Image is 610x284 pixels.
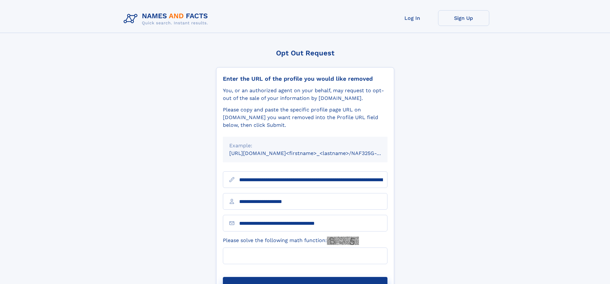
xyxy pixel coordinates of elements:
small: [URL][DOMAIN_NAME]<firstname>_<lastname>/NAF325G-xxxxxxxx [229,150,400,156]
div: Example: [229,142,381,150]
a: Sign Up [438,10,489,26]
img: Logo Names and Facts [121,10,213,28]
div: Opt Out Request [216,49,394,57]
div: Please copy and paste the specific profile page URL on [DOMAIN_NAME] you want removed into the Pr... [223,106,387,129]
label: Please solve the following math function: [223,237,359,245]
div: You, or an authorized agent on your behalf, may request to opt-out of the sale of your informatio... [223,87,387,102]
div: Enter the URL of the profile you would like removed [223,75,387,82]
a: Log In [387,10,438,26]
